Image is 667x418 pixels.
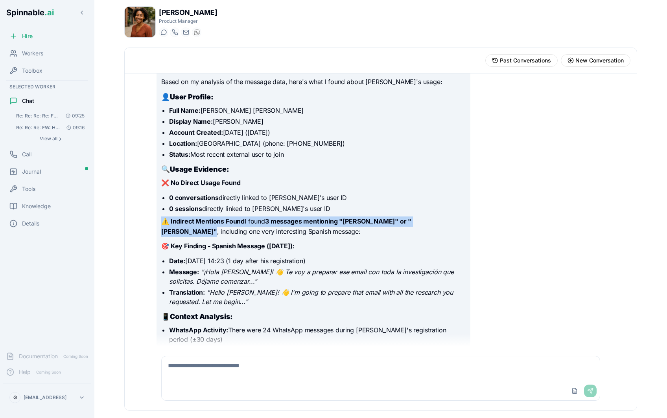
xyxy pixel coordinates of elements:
[161,164,466,175] h3: 🔍
[161,311,466,322] h3: 📱
[169,150,190,158] strong: Status:
[159,18,217,24] p: Product Manager
[169,268,199,276] strong: Message:
[169,194,219,202] strong: 0 conversations
[44,8,54,17] span: .ai
[40,136,57,142] span: View all
[125,7,155,37] img: Taylor Mitchell
[169,139,197,147] strong: Location:
[169,193,466,202] li: directly linked to [PERSON_NAME]'s user ID
[169,128,466,137] li: [DATE] ([DATE])
[169,205,202,213] strong: 0 sessions
[575,57,624,64] span: New Conversation
[169,326,228,334] strong: WhatsApp Activity:
[169,288,453,306] em: "Hello [PERSON_NAME]! 👋 I'm going to prepare that email with all the research you requested. Let ...
[192,27,201,37] button: WhatsApp
[170,27,179,37] button: Start a call with Taylor Mitchell
[34,368,63,376] span: Coming Soon
[161,217,245,225] strong: ⚠️ Indirect Mentions Found
[22,185,35,193] span: Tools
[63,125,85,131] span: 09:16
[169,106,200,114] strong: Full Name:
[169,256,466,266] li: [DATE] 14:23 (1 day after his registration)
[561,54,630,67] button: Start new conversation
[169,346,217,354] strong: Overall Activity:
[19,368,31,376] span: Help
[169,117,213,125] strong: Display Name:
[169,325,466,344] li: There were 24 WhatsApp messages during [PERSON_NAME]'s registration period (±30 days)
[59,136,61,142] span: ›
[61,353,90,360] span: Coming Soon
[159,7,217,18] h1: [PERSON_NAME]
[63,113,85,119] span: 09:25
[169,268,454,285] em: "¡Hola [PERSON_NAME]! 👋 Te voy a preparar ese email con toda la investigación que solicitas. Déja...
[181,27,190,37] button: Send email to taylor.mitchell@getspinnable.ai
[169,346,466,355] li: 73 total messages occurred after [PERSON_NAME]'s registration date
[169,257,185,265] strong: Date:
[22,32,33,40] span: Hire
[161,217,411,235] strong: 3 messages mentioning "[PERSON_NAME]" or "[PERSON_NAME]"
[13,110,88,121] button: Open conversation: Re: Re: Re: Re: FW: How to find the perfect name You’re focusing too much on v...
[169,150,466,159] li: Most recent external user to join
[22,202,51,210] span: Knowledge
[16,125,61,131] span: Re: Re: Re: FW: How to find the perfect name Go ahead Taylor On Wed, 3 Sep 2025 at 09:02, ...: I'...
[169,204,466,213] li: directly linked to [PERSON_NAME]'s user ID
[16,113,61,119] span: Re: Re: Re: Re: FW: How to find the perfect name You’re focusing too much on voice. It’s one of ....
[170,312,233,321] strong: Context Analysis:
[22,97,34,105] span: Chat
[159,27,168,37] button: Start a chat with Taylor Mitchell
[13,394,17,401] span: G
[22,49,43,57] span: Workers
[161,92,466,103] h3: 👤
[194,29,200,35] img: WhatsApp
[169,288,205,296] strong: Translation:
[22,67,42,75] span: Toolbox
[161,179,240,187] strong: ❌ No Direct Usage Found
[13,134,88,143] button: Show all conversations
[6,390,88,405] button: G[EMAIL_ADDRESS]
[500,57,551,64] span: Past Conversations
[169,128,223,136] strong: Account Created:
[161,242,294,250] strong: 🎯 Key Finding - Spanish Message ([DATE]):
[161,77,466,87] p: Based on my analysis of the message data, here's what I found about [PERSON_NAME]'s usage:
[3,82,91,92] div: Selected Worker
[6,8,54,17] span: Spinnable
[170,93,214,101] strong: User Profile:
[22,220,39,227] span: Details
[22,168,41,176] span: Journal
[169,117,466,126] li: [PERSON_NAME]
[161,216,466,236] p: I found , including one very interesting Spanish message:
[22,150,31,158] span: Call
[19,352,58,360] span: Documentation
[170,165,229,173] strong: Usage Evidence:
[169,106,466,115] li: [PERSON_NAME] [PERSON_NAME]
[13,122,88,133] button: Open conversation: Re: Re: Re: FW: How to find the perfect name Go ahead Taylor On Wed, 3 Sep 202...
[485,54,558,67] button: View past conversations
[24,394,66,401] p: [EMAIL_ADDRESS]
[169,139,466,148] li: [GEOGRAPHIC_DATA] (phone: [PHONE_NUMBER])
